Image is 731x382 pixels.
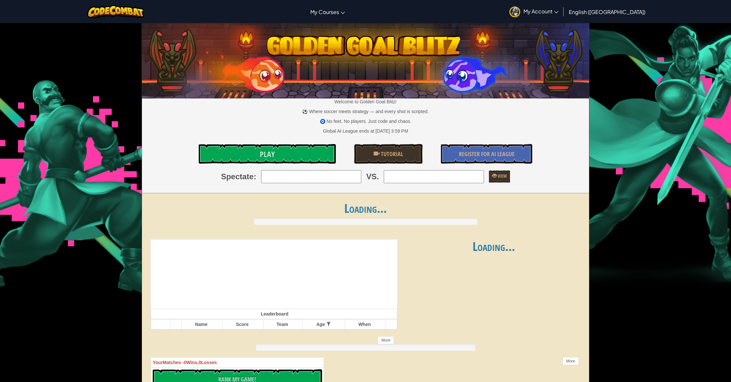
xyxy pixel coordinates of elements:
th: Age [302,319,345,330]
div: More [563,357,579,365]
div: More [378,336,394,344]
span: Leaderboard [261,311,288,316]
th: Team [264,319,303,330]
span: My Courses [310,8,339,15]
span: Your [153,360,163,365]
span: View [497,173,507,179]
span: Register for AI League [459,150,515,158]
span: Tutorial [380,150,403,158]
img: avatar [509,7,520,17]
a: English ([GEOGRAPHIC_DATA]) [566,3,649,21]
span: VS. [366,171,379,182]
p: Welcome to Golden Goal Blitz! [142,98,589,105]
span: Matches - [163,360,184,365]
th: 0 0 [151,357,324,367]
h1: Loading... [142,201,589,215]
p: ⚽ Where soccer meets strategy — and every shot is scripted. [142,108,589,115]
span: Play [260,149,275,159]
th: Name [181,319,222,330]
img: CodeCombat logo [87,5,144,18]
a: My Account [506,1,562,22]
span: Wins, [186,360,198,365]
span: Losses [201,360,217,365]
img: Golden Goal [142,21,589,98]
span: English ([GEOGRAPHIC_DATA]) [569,8,645,15]
a: My Courses [307,3,348,21]
span: My Account [523,8,558,15]
th: When [345,319,386,330]
th: Score [222,319,264,330]
p: 🧿 No feet. No players. Just code and chaos. [142,118,589,125]
span: Spectate [221,171,254,182]
div: Global AI League ends at [DATE] 3:59 PM [323,128,408,134]
a: Tutorial [354,144,423,164]
a: Register for AI League [441,144,532,164]
span: : [254,171,256,182]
